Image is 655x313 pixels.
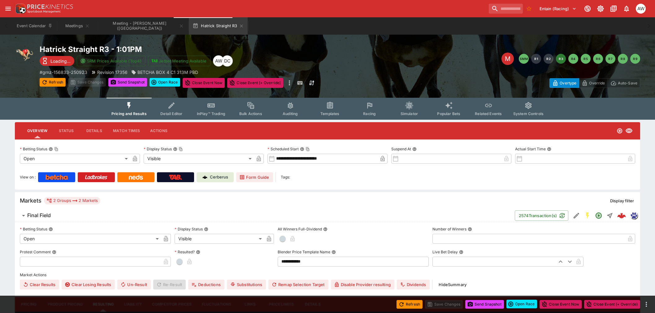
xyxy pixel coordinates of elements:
div: Open [20,154,130,164]
p: BETCHA BOX 4 C1 313M PBD [137,69,198,75]
button: Final Field [15,209,515,222]
p: Actual Start Time [515,146,546,152]
button: Betting StatusCopy To Clipboard [49,147,53,151]
div: Open [20,234,161,244]
button: Scheduled StartCopy To Clipboard [300,147,304,151]
h5: Markets [20,197,41,204]
div: Event type filters [106,98,549,120]
svg: Open [595,212,602,219]
p: Revision 17356 [97,69,128,75]
button: Copy To Clipboard [179,147,183,151]
p: Display Status [175,226,203,232]
button: Meeting - Hatrick Straight (NZ) [98,17,188,35]
img: Sportsbook Management [27,10,61,13]
div: Visible [144,154,254,164]
button: Details [80,123,108,138]
p: Suspend At [391,146,411,152]
button: HideSummary [435,280,470,289]
img: Neds [129,175,143,180]
p: Auto-Save [618,80,637,86]
span: Popular Bets [437,111,460,116]
div: David Crockford [222,55,233,66]
img: PriceKinetics [27,4,73,9]
div: Start From [549,78,640,88]
button: Display StatusCopy To Clipboard [173,147,177,151]
p: Live Bet Delay [432,249,458,255]
button: Notifications [621,3,632,14]
button: Open Race [150,78,180,87]
span: System Controls [513,111,544,116]
button: Suspend At [412,147,417,151]
h2: Copy To Clipboard [40,45,340,54]
button: Send Snapshot [465,300,504,309]
h6: Final Field [27,212,51,219]
button: more [643,301,650,308]
p: Scheduled Start [267,146,299,152]
div: Edit Meeting [501,53,514,65]
p: Betting Status [20,146,47,152]
div: Amanda Whitta [636,4,646,14]
button: R5 [581,54,591,64]
button: Overtype [549,78,579,88]
button: Clear Losing Results [62,280,115,289]
button: All Winners Full-Dividend [323,227,327,231]
p: Blender Price Template Name [278,249,330,255]
button: Open [593,210,604,221]
button: Display Status [204,227,208,231]
p: Loading... [50,58,71,64]
span: Racing [363,111,376,116]
button: SGM Enabled [582,210,593,221]
button: Dividends [397,280,430,289]
div: 2 Groups 2 Markets [46,197,98,204]
button: Edit Detail [571,210,582,221]
button: SMM [519,54,529,64]
button: Refresh [397,300,423,309]
button: Open Race [506,300,537,308]
nav: pagination navigation [519,54,640,64]
div: BETCHA BOX 4 C1 313M PBD [131,69,198,75]
button: open drawer [2,3,14,14]
button: Event Calendar [13,17,56,35]
button: Un-Result [117,280,150,289]
button: Clear Results [20,280,59,289]
span: Bulk Actions [239,111,262,116]
button: Refresh [40,78,66,87]
img: TabNZ [169,175,182,180]
button: Close Event (+ Override) [227,78,283,88]
button: more [286,78,293,88]
p: Copy To Clipboard [40,69,87,75]
svg: Open [617,128,623,134]
button: Close Event Now [183,78,225,88]
button: Remap Selection Target [268,280,328,289]
button: 2574Transaction(s) [515,210,568,221]
p: Cerberus [210,174,228,180]
button: Documentation [608,3,619,14]
button: Connected to PK [582,3,593,14]
button: R1 [531,54,541,64]
button: R9 [630,54,640,64]
img: greyhound_racing.png [15,45,35,64]
button: Copy To Clipboard [54,147,59,151]
button: Amanda Whitta [634,2,648,15]
button: Number of Winners [468,227,472,231]
button: R2 [544,54,553,64]
button: Status [52,123,80,138]
span: Simulator [401,111,418,116]
button: Send Snapshot [108,78,147,87]
button: Overview [22,123,52,138]
button: SRM Prices Available (Top4) [77,56,145,66]
button: R7 [605,54,615,64]
button: Auto-Save [608,78,640,88]
div: ebc73e8e-4d9e-4136-a292-6203d4471496 [617,211,626,220]
button: Live Bet Delay [459,250,463,254]
button: Match Times [108,123,145,138]
input: search [489,4,523,14]
button: Meetings [58,17,97,35]
button: R8 [618,54,628,64]
img: grnz [631,212,637,219]
span: Pricing and Results [111,111,147,116]
span: Detail Editor [160,111,182,116]
img: Cerberus [202,175,207,180]
div: Amanda Whitta [213,55,224,66]
span: Re-Result [153,280,186,289]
